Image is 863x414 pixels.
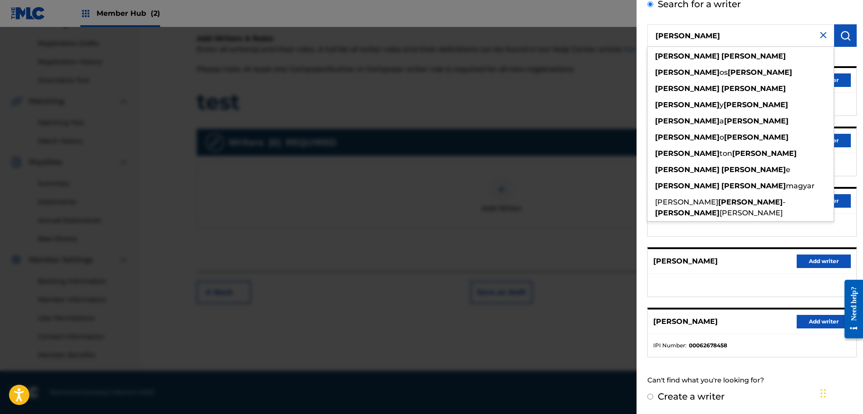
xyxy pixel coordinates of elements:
[721,52,786,60] strong: [PERSON_NAME]
[653,316,718,327] p: [PERSON_NAME]
[724,117,789,125] strong: [PERSON_NAME]
[821,380,826,407] div: Drag
[655,149,720,158] strong: [PERSON_NAME]
[840,30,851,41] img: Search Works
[786,165,790,174] span: e
[720,100,724,109] span: y
[818,371,863,414] iframe: Chat Widget
[721,182,786,190] strong: [PERSON_NAME]
[720,209,783,217] span: [PERSON_NAME]
[80,8,91,19] img: Top Rightsholders
[724,133,789,141] strong: [PERSON_NAME]
[721,165,786,174] strong: [PERSON_NAME]
[786,182,815,190] span: magyar
[647,24,834,47] input: Search writer's name or IPI Number
[655,133,720,141] strong: [PERSON_NAME]
[151,9,160,18] span: (2)
[797,255,851,268] button: Add writer
[797,315,851,328] button: Add writer
[658,391,725,402] label: Create a writer
[732,149,797,158] strong: [PERSON_NAME]
[655,117,720,125] strong: [PERSON_NAME]
[689,341,727,350] strong: 00062678458
[838,273,863,346] iframe: Resource Center
[655,165,720,174] strong: [PERSON_NAME]
[97,8,160,18] span: Member Hub
[720,149,732,158] span: ton
[728,68,792,77] strong: [PERSON_NAME]
[721,84,786,93] strong: [PERSON_NAME]
[720,117,724,125] span: a
[655,84,720,93] strong: [PERSON_NAME]
[647,371,857,390] div: Can't find what you're looking for?
[818,30,829,41] img: close
[718,198,783,206] strong: [PERSON_NAME]
[783,198,785,206] span: -
[655,182,720,190] strong: [PERSON_NAME]
[655,209,720,217] strong: [PERSON_NAME]
[653,341,687,350] span: IPI Number :
[655,52,720,60] strong: [PERSON_NAME]
[720,68,728,77] span: os
[655,68,720,77] strong: [PERSON_NAME]
[11,7,46,20] img: MLC Logo
[720,133,724,141] span: o
[653,256,718,267] p: [PERSON_NAME]
[724,100,788,109] strong: [PERSON_NAME]
[655,198,718,206] span: [PERSON_NAME]
[655,100,720,109] strong: [PERSON_NAME]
